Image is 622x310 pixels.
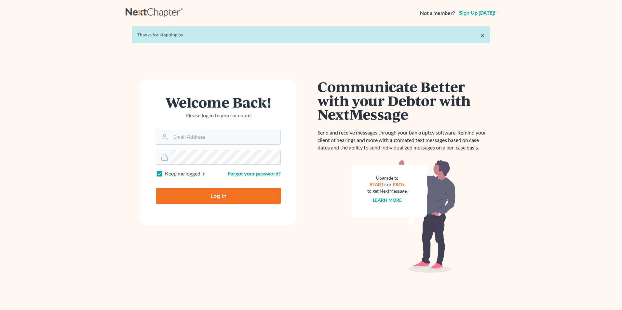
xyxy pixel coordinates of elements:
[318,129,490,151] p: Send and receive messages through your bankruptcy software. Remind your client of hearings and mo...
[370,182,386,187] a: START+
[137,32,485,38] div: Thanks for stopping by!
[367,175,408,181] div: Upgrade to
[352,159,456,273] img: nextmessage_bg-59042aed3d76b12b5cd301f8e5b87938c9018125f34e5fa2b7a6b67550977c72.svg
[393,182,405,187] a: PRO+
[318,80,490,121] h1: Communicate Better with your Debtor with NextMessage
[387,182,392,187] span: or
[420,9,455,17] strong: Not a member?
[367,188,408,194] div: to get NextMessage.
[458,10,496,16] a: Sign up [DATE]!
[156,112,281,119] p: Please log in to your account
[165,170,206,177] label: Keep me logged in
[228,170,281,176] a: Forgot your password?
[373,197,402,203] a: Learn more
[156,188,281,204] input: Log In
[171,130,280,144] input: Email Address
[480,32,485,39] a: ×
[156,95,281,109] h1: Welcome Back!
